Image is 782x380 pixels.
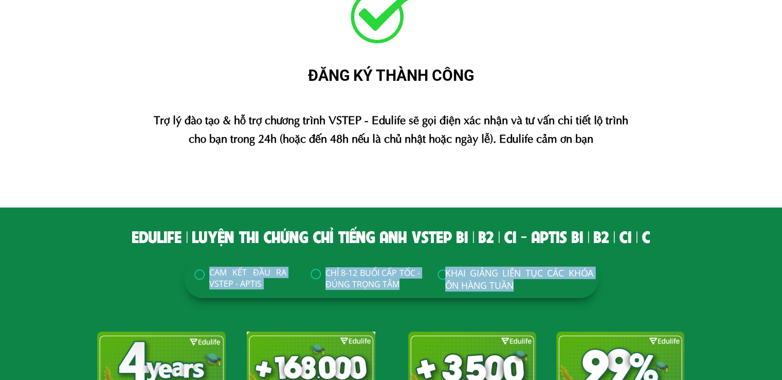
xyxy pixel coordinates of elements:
div: Trợ lý đào tạo & hỗ trợ chương trình VSTEP - Edulife sẽ gọi điện xác nhận và tư vấn chi tiết lộ t... [146,110,636,146]
div: edulife | luyện thi chứng chỉ tiếng anh vstep B1 | B2 | C1 - aptis B1 | B2 | C1 | C [83,224,700,248]
div: KHAI GIẢNG LIÊN TỤC CÁC KHÓA ÔN HÀNG TUẦN [445,267,593,292]
div: CHỈ 8-12 BUỔI CẤP TỐC - ĐÚNG TRỌNG TÂM [325,267,420,290]
div: ĐĂNG KÝ THÀNH CÔNG [83,63,700,88]
div: CAM KẾT ĐẦU RA VSTEP - APTIS [209,267,286,290]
